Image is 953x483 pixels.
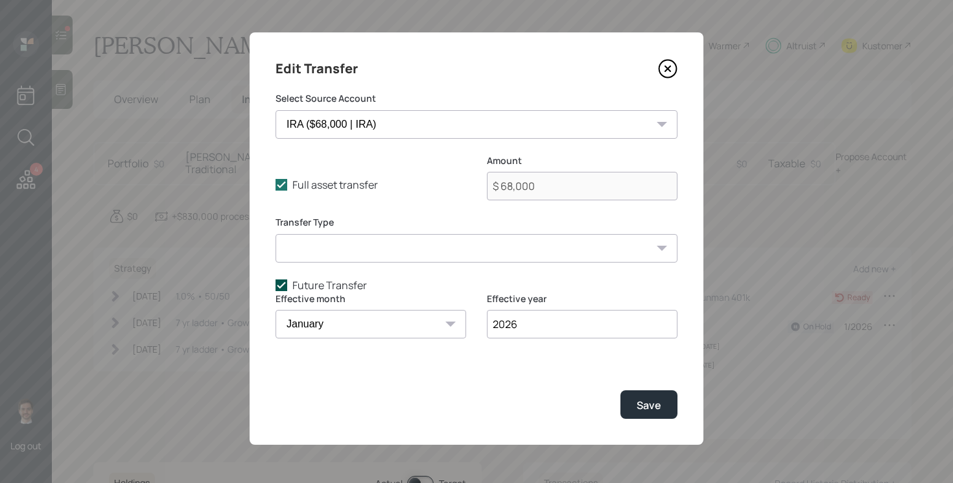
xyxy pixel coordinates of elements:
[276,278,677,292] label: Future Transfer
[276,292,466,305] label: Effective month
[620,390,677,418] button: Save
[276,58,358,79] h4: Edit Transfer
[276,216,677,229] label: Transfer Type
[487,292,677,305] label: Effective year
[637,398,661,412] div: Save
[276,92,677,105] label: Select Source Account
[276,178,466,192] label: Full asset transfer
[487,154,677,167] label: Amount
